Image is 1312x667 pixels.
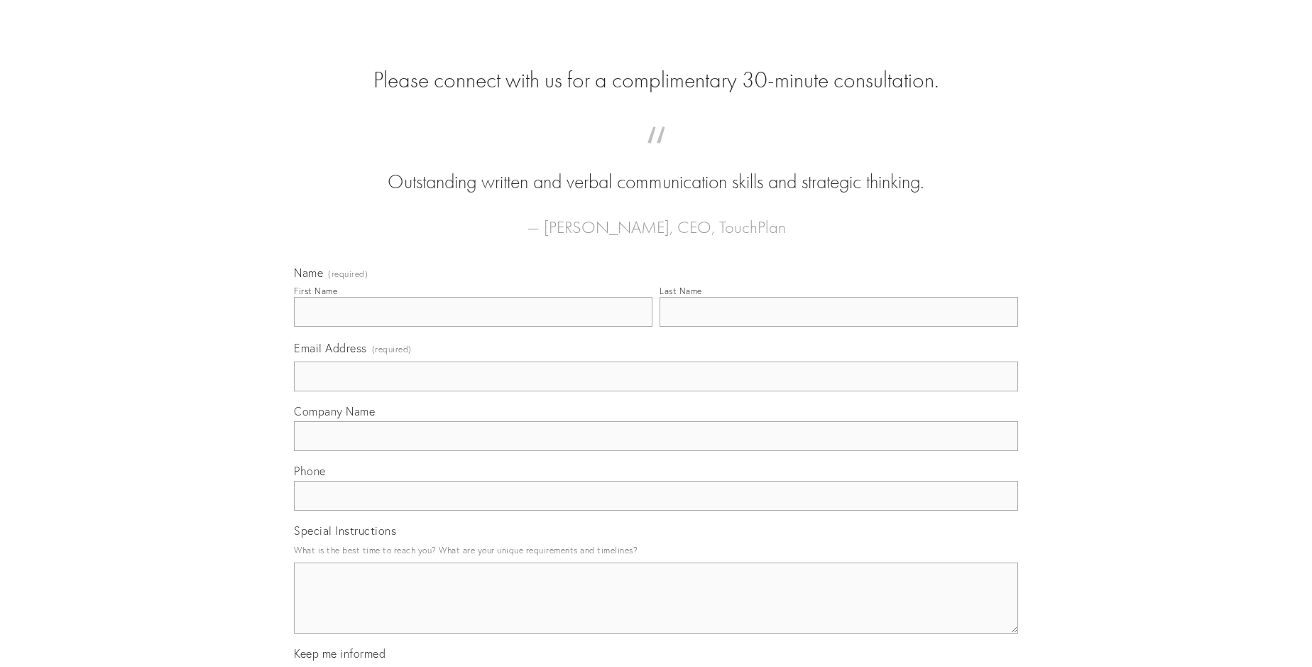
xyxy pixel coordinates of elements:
span: Name [294,266,323,280]
span: Special Instructions [294,524,396,538]
div: Last Name [660,286,702,296]
span: Phone [294,464,326,478]
span: Company Name [294,404,375,418]
p: What is the best time to reach you? What are your unique requirements and timelines? [294,541,1018,560]
span: Email Address [294,341,367,355]
span: “ [317,141,995,168]
span: Keep me informed [294,646,386,661]
figcaption: — [PERSON_NAME], CEO, TouchPlan [317,196,995,242]
blockquote: Outstanding written and verbal communication skills and strategic thinking. [317,141,995,196]
span: (required) [328,270,368,278]
span: (required) [372,340,412,359]
div: First Name [294,286,337,296]
h2: Please connect with us for a complimentary 30-minute consultation. [294,67,1018,94]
